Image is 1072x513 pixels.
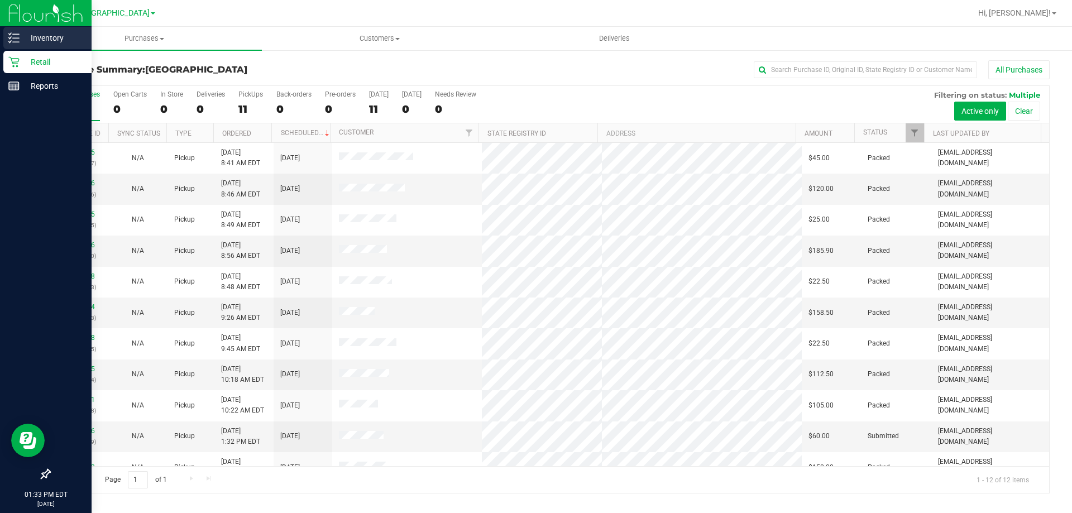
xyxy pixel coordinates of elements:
[132,431,144,442] button: N/A
[280,153,300,164] span: [DATE]
[938,271,1042,293] span: [EMAIL_ADDRESS][DOMAIN_NAME]
[174,246,195,256] span: Pickup
[808,246,834,256] span: $185.90
[808,276,830,287] span: $22.50
[808,338,830,349] span: $22.50
[132,246,144,256] button: N/A
[174,462,195,473] span: Pickup
[174,214,195,225] span: Pickup
[460,123,478,142] a: Filter
[175,130,192,137] a: Type
[221,395,264,416] span: [DATE] 10:22 AM EDT
[988,60,1050,79] button: All Purchases
[954,102,1006,121] button: Active only
[132,338,144,349] button: N/A
[221,240,260,261] span: [DATE] 8:56 AM EDT
[325,90,356,98] div: Pre-orders
[64,463,95,471] a: 11816463
[938,240,1042,261] span: [EMAIL_ADDRESS][DOMAIN_NAME]
[160,90,183,98] div: In Store
[73,8,150,18] span: [GEOGRAPHIC_DATA]
[808,153,830,164] span: $45.00
[238,103,263,116] div: 11
[868,369,890,380] span: Packed
[64,365,95,373] a: 11816805
[174,431,195,442] span: Pickup
[64,241,95,249] a: 11816246
[280,462,300,473] span: [DATE]
[262,33,496,44] span: Customers
[808,308,834,318] span: $158.50
[868,184,890,194] span: Packed
[584,33,645,44] span: Deliveries
[934,90,1007,99] span: Filtering on status:
[938,209,1042,231] span: [EMAIL_ADDRESS][DOMAIN_NAME]
[906,123,924,142] a: Filter
[132,247,144,255] span: Not Applicable
[197,90,225,98] div: Deliveries
[221,364,264,385] span: [DATE] 10:18 AM EDT
[49,65,382,75] h3: Purchase Summary:
[174,276,195,287] span: Pickup
[369,90,389,98] div: [DATE]
[978,8,1051,17] span: Hi, [PERSON_NAME]!
[808,369,834,380] span: $112.50
[938,178,1042,199] span: [EMAIL_ADDRESS][DOMAIN_NAME]
[968,471,1038,488] span: 1 - 12 of 12 items
[497,27,732,50] a: Deliveries
[27,27,262,50] a: Purchases
[402,90,422,98] div: [DATE]
[938,333,1042,354] span: [EMAIL_ADDRESS][DOMAIN_NAME]
[868,462,890,473] span: Packed
[754,61,977,78] input: Search Purchase ID, Original ID, State Registry ID or Customer Name...
[280,276,300,287] span: [DATE]
[325,103,356,116] div: 0
[938,147,1042,169] span: [EMAIL_ADDRESS][DOMAIN_NAME]
[808,214,830,225] span: $25.00
[280,184,300,194] span: [DATE]
[132,463,144,471] span: Not Applicable
[938,426,1042,447] span: [EMAIL_ADDRESS][DOMAIN_NAME]
[868,400,890,411] span: Packed
[280,308,300,318] span: [DATE]
[808,462,834,473] span: $150.00
[221,457,260,478] span: [DATE] 9:28 AM EDT
[868,246,890,256] span: Packed
[221,147,260,169] span: [DATE] 8:41 AM EDT
[808,431,830,442] span: $60.00
[868,431,899,442] span: Submitted
[128,471,148,488] input: 1
[174,184,195,194] span: Pickup
[280,214,300,225] span: [DATE]
[808,400,834,411] span: $105.00
[132,153,144,164] button: N/A
[938,364,1042,385] span: [EMAIL_ADDRESS][DOMAIN_NAME]
[132,214,144,225] button: N/A
[868,308,890,318] span: Packed
[487,130,546,137] a: State Registry ID
[805,130,832,137] a: Amount
[280,246,300,256] span: [DATE]
[132,339,144,347] span: Not Applicable
[402,103,422,116] div: 0
[868,338,890,349] span: Packed
[221,426,260,447] span: [DATE] 1:32 PM EDT
[145,64,247,75] span: [GEOGRAPHIC_DATA]
[262,27,497,50] a: Customers
[221,209,260,231] span: [DATE] 8:49 AM EDT
[435,90,476,98] div: Needs Review
[11,424,45,457] iframe: Resource center
[64,427,95,435] a: 11818296
[280,369,300,380] span: [DATE]
[132,462,144,473] button: N/A
[64,148,95,156] a: 11815955
[276,90,312,98] div: Back-orders
[20,55,87,69] p: Retail
[174,308,195,318] span: Pickup
[64,272,95,280] a: 11816258
[5,490,87,500] p: 01:33 PM EDT
[221,333,260,354] span: [DATE] 9:45 AM EDT
[8,32,20,44] inline-svg: Inventory
[238,90,263,98] div: PickUps
[435,103,476,116] div: 0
